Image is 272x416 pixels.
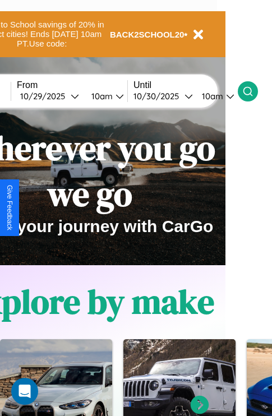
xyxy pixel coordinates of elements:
div: Open Intercom Messenger [11,378,38,405]
b: BACK2SCHOOL20 [110,30,185,39]
button: 10am [193,90,238,102]
button: 10am [82,90,127,102]
label: Until [133,80,238,90]
div: 10 / 29 / 2025 [20,91,71,101]
div: 10am [196,91,226,101]
div: Give Feedback [6,185,13,230]
button: 10/29/2025 [17,90,82,102]
label: From [17,80,127,90]
div: 10am [86,91,116,101]
div: 10 / 30 / 2025 [133,91,185,101]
